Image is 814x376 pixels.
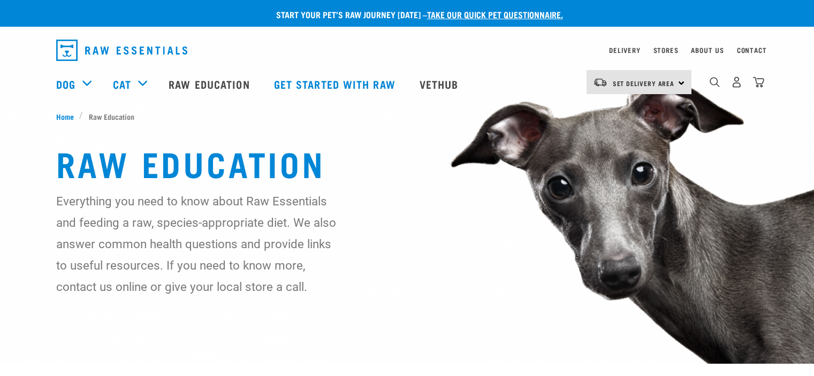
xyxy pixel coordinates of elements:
a: Cat [113,76,131,92]
img: van-moving.png [593,78,607,87]
a: Stores [653,48,679,52]
img: home-icon-1@2x.png [710,77,720,87]
a: take our quick pet questionnaire. [427,12,563,17]
nav: breadcrumbs [56,111,758,122]
a: Delivery [609,48,640,52]
a: Dog [56,76,75,92]
a: About Us [691,48,724,52]
a: Home [56,111,80,122]
a: Vethub [409,63,472,105]
p: Everything you need to know about Raw Essentials and feeding a raw, species-appropriate diet. We ... [56,190,337,297]
nav: dropdown navigation [48,35,767,65]
span: Set Delivery Area [613,81,675,85]
span: Home [56,111,74,122]
img: home-icon@2x.png [753,76,764,88]
img: Raw Essentials Logo [56,40,187,61]
img: user.png [731,76,742,88]
h1: Raw Education [56,143,758,182]
a: Raw Education [158,63,263,105]
a: Get started with Raw [263,63,409,105]
a: Contact [737,48,767,52]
